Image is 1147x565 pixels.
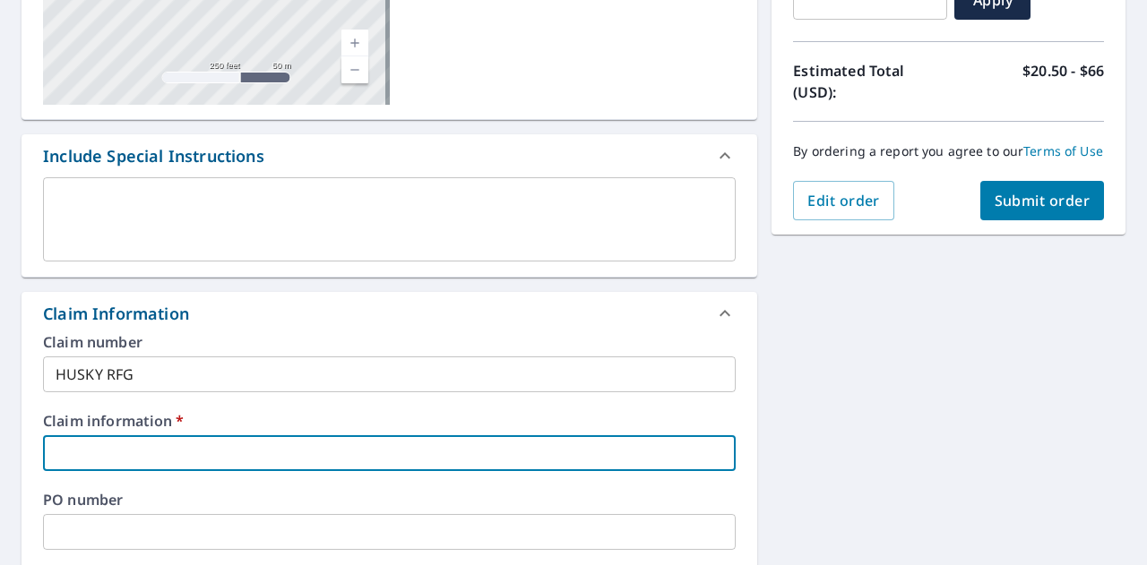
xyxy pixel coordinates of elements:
[43,414,736,428] label: Claim information
[43,302,189,326] div: Claim Information
[1023,142,1103,159] a: Terms of Use
[43,492,736,507] label: PO number
[980,181,1105,220] button: Submit order
[807,191,880,210] span: Edit order
[341,30,368,56] a: Current Level 17, Zoom In
[793,60,948,103] p: Estimated Total (USD):
[793,181,894,220] button: Edit order
[1022,60,1104,103] p: $20.50 - $66
[43,144,264,168] div: Include Special Instructions
[22,292,757,335] div: Claim Information
[22,134,757,177] div: Include Special Instructions
[995,191,1091,210] span: Submit order
[43,335,736,349] label: Claim number
[341,56,368,83] a: Current Level 17, Zoom Out
[793,143,1104,159] p: By ordering a report you agree to our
